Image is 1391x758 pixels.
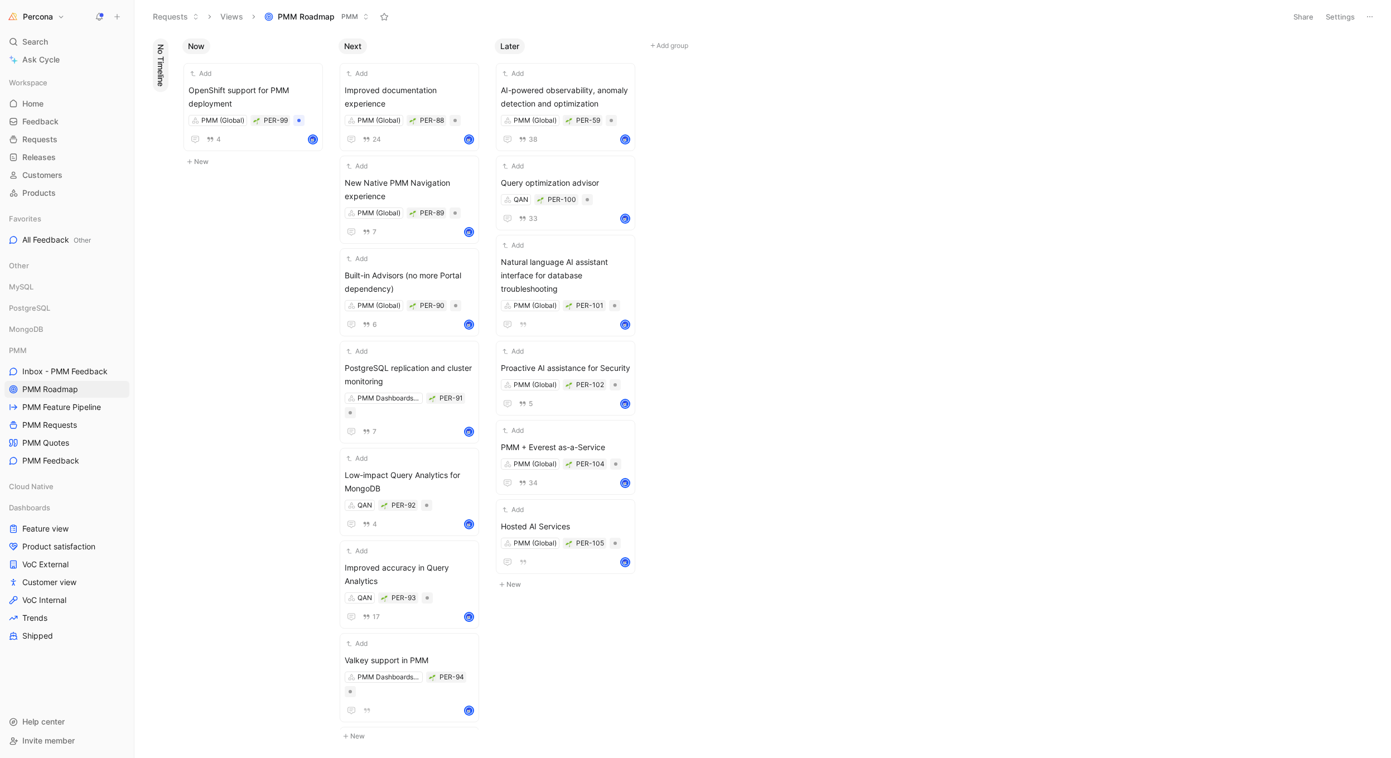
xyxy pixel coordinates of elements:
div: PER-105 [576,538,604,549]
a: AddValkey support in PMMPMM Dashboards & Alertingavatar [340,633,479,722]
img: 🌱 [429,674,436,681]
span: 34 [529,480,538,486]
span: Help center [22,717,65,726]
a: VoC External [4,556,129,573]
button: 🌱 [565,302,573,310]
div: 🌱 [380,501,388,509]
div: QAN [358,500,372,511]
div: LaterNew [490,33,646,597]
a: AddNatural language AI assistant interface for database troubleshootingPMM (Global)avatar [496,235,635,336]
button: 33 [516,213,540,225]
button: Later [495,38,525,54]
a: AddHosted AI ServicesPMM (Global)avatar [496,499,635,574]
a: Customers [4,167,129,184]
a: Releases [4,149,129,166]
button: 38 [516,133,540,146]
div: PER-92 [392,500,416,511]
button: 🌱 [409,209,417,217]
div: Workspace [4,74,129,91]
button: View actions [114,595,125,606]
button: Add [189,68,213,79]
span: All Feedback [22,234,91,246]
span: Next [344,41,361,52]
button: 🌱 [380,594,388,602]
button: Add [345,453,369,464]
button: Requests [148,8,204,25]
button: 4 [204,133,223,146]
span: New Native PMM Navigation experience [345,176,474,203]
a: Products [4,185,129,201]
a: Feature view [4,520,129,537]
span: 7 [373,428,376,435]
div: PER-90 [420,300,445,311]
a: AddBuilt-in Advisors (no more Portal dependency)PMM (Global)6avatar [340,248,479,336]
img: avatar [465,136,473,143]
a: Ask Cycle [4,51,129,68]
button: View actions [114,455,125,466]
a: Trends [4,610,129,626]
button: 🌱 [537,196,544,204]
img: 🌱 [566,540,572,547]
span: PMM Feature Pipeline [22,402,101,413]
button: View actions [114,630,125,641]
div: PER-99 [264,115,288,126]
img: 🌱 [409,118,416,124]
div: PMMInbox - PMM FeedbackPMM RoadmapPMM Feature PipelinePMM RequestsPMM QuotesPMM Feedback [4,342,129,469]
div: MySQL [4,278,129,298]
span: PMM Requests [22,419,77,431]
div: PER-93 [392,592,416,603]
span: MySQL [9,281,33,292]
div: PMM (Global) [514,115,557,126]
a: AddNew Native PMM Navigation experiencePMM (Global)7avatar [340,156,479,244]
button: New [339,730,486,743]
a: AddLow-impact Query Analytics for MongoDBQAN4avatar [340,448,479,536]
span: Other [9,260,29,271]
button: 🌱 [565,539,573,547]
button: Add [501,240,525,251]
button: No Timeline [153,38,168,92]
img: avatar [621,400,629,408]
button: View actions [114,402,125,413]
span: VoC External [22,559,69,570]
button: 🌱 [409,117,417,124]
img: avatar [465,520,473,528]
span: Invite member [22,736,75,745]
span: Search [22,35,48,49]
button: Add [501,346,525,357]
div: PMM Dashboards & Alerting [358,393,420,404]
button: View actions [114,541,125,552]
img: avatar [465,428,473,436]
span: AI-powered observability, anomaly detection and optimization [501,84,630,110]
a: Requests [4,131,129,148]
span: Product satisfaction [22,541,95,552]
span: 6 [373,321,377,328]
div: 🌱 [428,394,436,402]
div: Search [4,33,129,50]
div: 🌱 [565,117,573,124]
span: Dashboards [9,502,50,513]
div: Dashboards [4,499,129,516]
button: Now [182,38,210,54]
div: PMM (Global) [358,115,400,126]
button: New [182,155,330,168]
img: avatar [621,136,629,143]
div: MySQL [4,278,129,295]
img: avatar [465,707,473,714]
span: PMM [9,345,27,356]
span: Other [74,236,91,244]
span: VoC Internal [22,595,66,606]
button: Next [339,38,367,54]
div: Cloud Native [4,478,129,498]
a: Product satisfaction [4,538,129,555]
button: 🌱 [409,302,417,310]
span: Inbox - PMM Feedback [22,366,108,377]
button: View actions [114,577,125,588]
a: AddImproved accuracy in Query AnalyticsQAN17avatar [340,540,479,629]
div: No Timeline [148,33,173,749]
img: avatar [465,321,473,329]
a: AddImproved documentation experiencePMM (Global)24avatar [340,63,479,151]
img: 🌱 [409,303,416,310]
div: Invite member [4,732,129,749]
